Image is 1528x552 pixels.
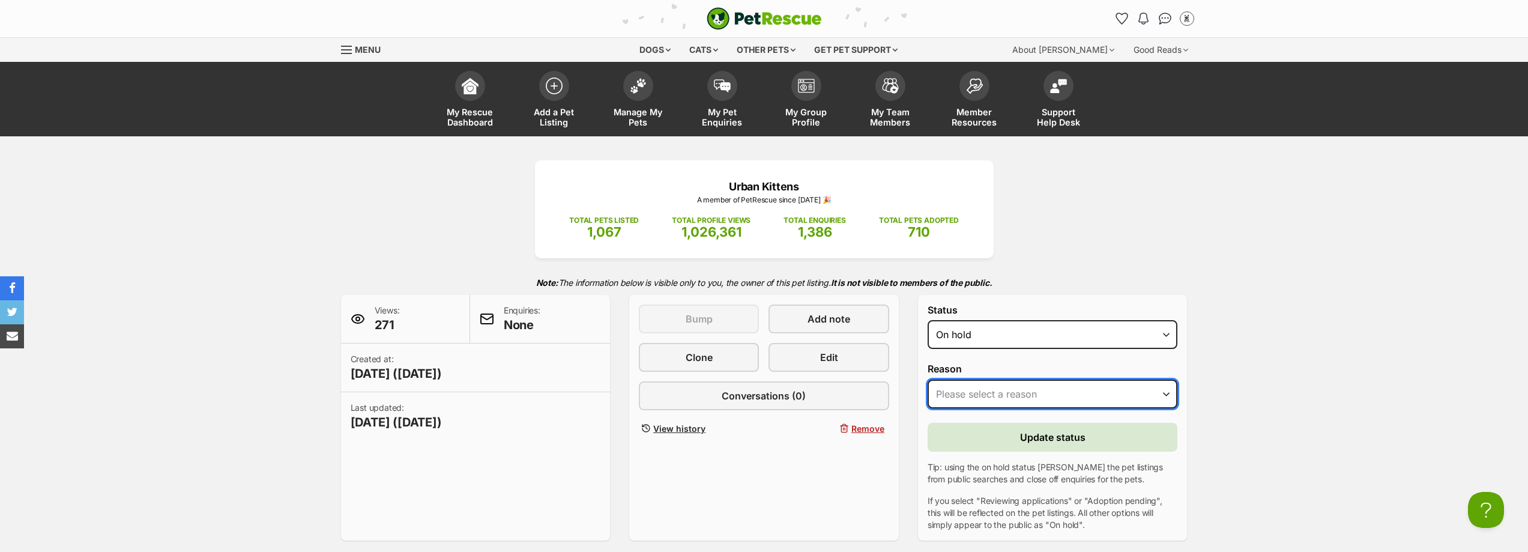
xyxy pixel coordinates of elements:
[428,65,512,136] a: My Rescue Dashboard
[1159,13,1171,25] img: chat-41dd97257d64d25036548639549fe6c8038ab92f7586957e7f3b1b290dea8141.svg
[779,107,833,127] span: My Group Profile
[341,270,1188,295] p: The information below is visible only to you, the owner of this pet listing.
[351,353,442,382] p: Created at:
[695,107,749,127] span: My Pet Enquiries
[653,422,705,435] span: View history
[631,38,679,62] div: Dogs
[1468,492,1504,528] iframe: Help Scout Beacon - Open
[707,7,822,30] a: PetRescue
[728,38,804,62] div: Other pets
[966,78,983,94] img: member-resources-icon-8e73f808a243e03378d46382f2149f9095a855e16c252ad45f914b54edf8863c.svg
[707,7,822,30] img: logo-cat-932fe2b9b8326f06289b0f2fb663e598f794de774fb13d1741a6617ecf9a85b4.svg
[569,215,639,226] p: TOTAL PETS LISTED
[831,278,992,288] strong: It is not visible to members of the public.
[851,422,884,435] span: Remove
[882,78,899,94] img: team-members-icon-5396bd8760b3fe7c0b43da4ab00e1e3bb1a5d9ba89233759b79545d2d3fc5d0d.svg
[375,305,400,333] p: Views:
[504,305,540,333] p: Enquiries:
[764,65,848,136] a: My Group Profile
[536,278,558,288] strong: Note:
[553,195,976,205] p: A member of PetRescue since [DATE] 🎉
[1177,9,1197,28] button: My account
[587,224,621,240] span: 1,067
[928,305,1178,315] label: Status
[527,107,581,127] span: Add a Pet Listing
[1156,9,1175,28] a: Conversations
[1113,9,1132,28] a: Favourites
[681,224,741,240] span: 1,026,361
[1134,9,1153,28] button: Notifications
[355,44,381,55] span: Menu
[848,65,932,136] a: My Team Members
[722,389,806,403] span: Conversations (0)
[1113,9,1197,28] ul: Account quick links
[1181,13,1193,25] img: Urban Kittens Rescue Group profile pic
[639,420,759,437] a: View history
[769,420,889,437] button: Remove
[928,423,1178,452] button: Update status
[769,343,889,372] a: Edit
[1004,38,1123,62] div: About [PERSON_NAME]
[639,305,759,333] button: Bump
[1138,13,1148,25] img: notifications-46538b983faf8c2785f20acdc204bb7945ddae34d4c08c2a6579f10ce5e182be.svg
[806,38,906,62] div: Get pet support
[947,107,1001,127] span: Member Resources
[596,65,680,136] a: Manage My Pets
[630,78,647,94] img: manage-my-pets-icon-02211641906a0b7f246fdf0571729dbe1e7629f14944591b6c1af311fb30b64b.svg
[512,65,596,136] a: Add a Pet Listing
[1031,107,1086,127] span: Support Help Desk
[798,224,832,240] span: 1,386
[351,402,442,431] p: Last updated:
[879,215,959,226] p: TOTAL PETS ADOPTED
[798,79,815,93] img: group-profile-icon-3fa3cf56718a62981997c0bc7e787c4b2cf8bcc04b72c1350f741eb67cf2f40e.svg
[611,107,665,127] span: Manage My Pets
[639,381,889,410] a: Conversations (0)
[1125,38,1197,62] div: Good Reads
[546,77,563,94] img: add-pet-listing-icon-0afa8454b4691262ce3f59096e99ab1cd57d4a30225e0717b998d2c9b9846f56.svg
[820,350,838,365] span: Edit
[1020,430,1086,444] span: Update status
[1050,79,1067,93] img: help-desk-icon-fdf02630f3aa405de69fd3d07c3f3aa587a6932b1a1747fa1d2bba05be0121f9.svg
[443,107,497,127] span: My Rescue Dashboard
[714,79,731,93] img: pet-enquiries-icon-7e3ad2cf08bfb03b45e93fb7055b45f3efa6380592205ae92323e6603595dc1f.svg
[808,312,850,326] span: Add note
[686,350,713,365] span: Clone
[1016,65,1101,136] a: Support Help Desk
[908,224,930,240] span: 710
[553,178,976,195] p: Urban Kittens
[863,107,917,127] span: My Team Members
[769,305,889,333] a: Add note
[351,414,442,431] span: [DATE] ([DATE])
[928,461,1178,485] p: Tip: using the on hold status [PERSON_NAME] the pet listings from public searches and close off e...
[784,215,845,226] p: TOTAL ENQUIRIES
[928,363,1178,374] label: Reason
[928,495,1178,531] p: If you select "Reviewing applications" or "Adoption pending", this will be reflected on the pet l...
[462,77,479,94] img: dashboard-icon-eb2f2d2d3e046f16d808141f083e7271f6b2e854fb5c12c21221c1fb7104beca.svg
[681,38,726,62] div: Cats
[375,317,400,333] span: 271
[672,215,750,226] p: TOTAL PROFILE VIEWS
[504,317,540,333] span: None
[341,38,389,59] a: Menu
[351,365,442,382] span: [DATE] ([DATE])
[686,312,713,326] span: Bump
[639,343,759,372] a: Clone
[932,65,1016,136] a: Member Resources
[680,65,764,136] a: My Pet Enquiries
